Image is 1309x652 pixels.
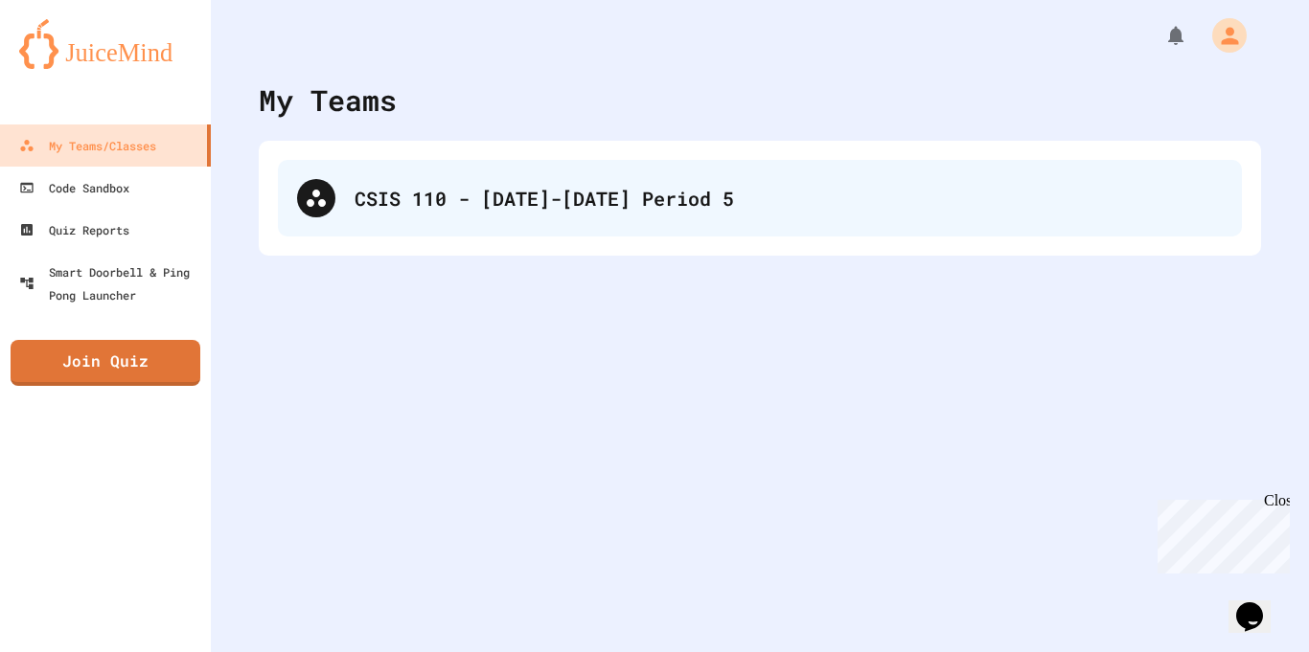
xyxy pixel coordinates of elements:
[19,19,192,69] img: logo-orange.svg
[8,8,132,122] div: Chat with us now!Close
[1129,19,1192,52] div: My Notifications
[19,134,156,157] div: My Teams/Classes
[1229,575,1290,633] iframe: chat widget
[278,160,1242,236] div: CSIS 110 - [DATE]-[DATE] Period 5
[19,176,129,199] div: Code Sandbox
[355,184,1223,213] div: CSIS 110 - [DATE]-[DATE] Period 5
[259,79,397,122] div: My Teams
[1192,13,1252,57] div: My Account
[19,260,203,306] div: Smart Doorbell & Ping Pong Launcher
[19,218,129,241] div: Quiz Reports
[1150,492,1290,573] iframe: chat widget
[11,340,200,386] a: Join Quiz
